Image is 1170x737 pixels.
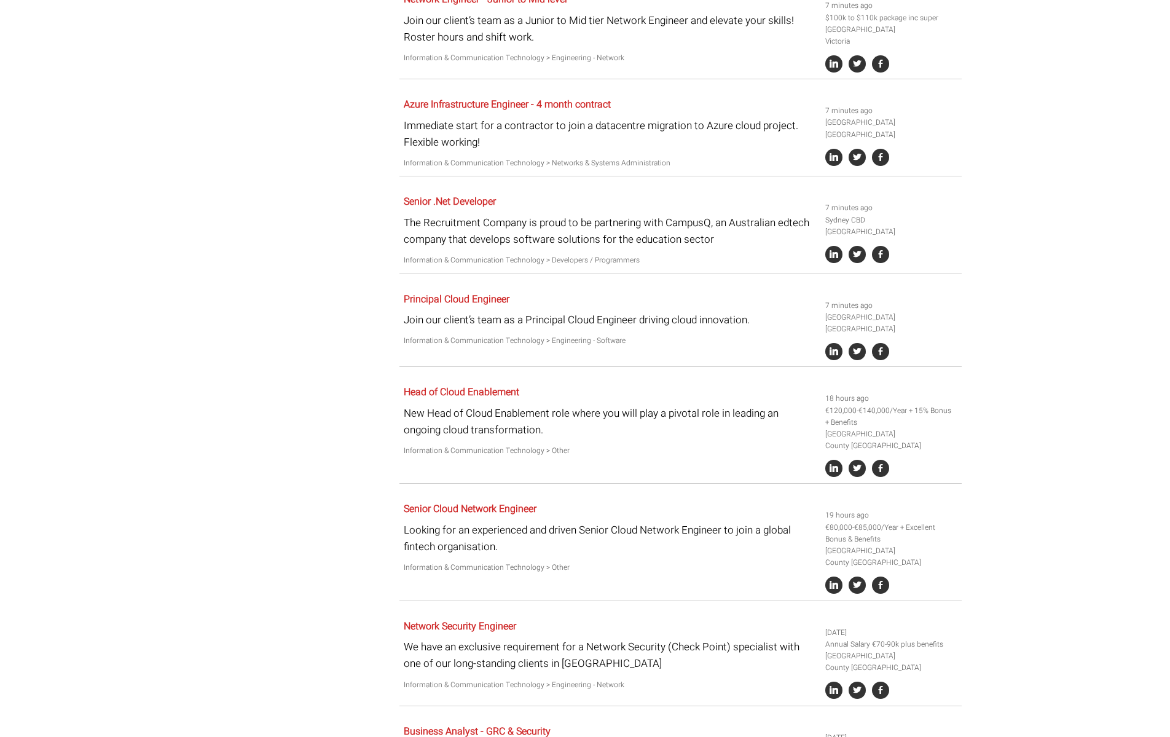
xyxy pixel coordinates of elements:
[404,405,816,438] p: New Head of Cloud Enablement role where you will play a pivotal role in leading an ongoing cloud ...
[825,428,957,452] li: [GEOGRAPHIC_DATA] County [GEOGRAPHIC_DATA]
[404,639,816,672] p: We have an exclusive requirement for a Network Security (Check Point) specialist with one of our ...
[404,117,816,151] p: Immediate start for a contractor to join a datacentre migration to Azure cloud project. Flexible ...
[825,405,957,428] li: €120,000-€140,000/Year + 15% Bonus + Benefits
[825,105,957,117] li: 7 minutes ago
[825,117,957,140] li: [GEOGRAPHIC_DATA] [GEOGRAPHIC_DATA]
[825,510,957,521] li: 19 hours ago
[825,312,957,335] li: [GEOGRAPHIC_DATA] [GEOGRAPHIC_DATA]
[825,650,957,674] li: [GEOGRAPHIC_DATA] County [GEOGRAPHIC_DATA]
[404,385,519,400] a: Head of Cloud Enablement
[404,254,816,266] p: Information & Communication Technology > Developers / Programmers
[404,97,611,112] a: Azure Infrastructure Engineer - 4 month contract
[404,12,816,45] p: Join our client’s team as a Junior to Mid tier Network Engineer and elevate your skills! Roster h...
[825,545,957,569] li: [GEOGRAPHIC_DATA] County [GEOGRAPHIC_DATA]
[404,679,816,691] p: Information & Communication Technology > Engineering - Network
[404,522,816,555] p: Looking for an experienced and driven Senior Cloud Network Engineer to join a global fintech orga...
[825,522,957,545] li: €80,000-€85,000/Year + Excellent Bonus & Benefits
[404,52,816,64] p: Information & Communication Technology > Engineering - Network
[825,12,957,24] li: $100k to $110k package inc super
[404,292,509,307] a: Principal Cloud Engineer
[825,202,957,214] li: 7 minutes ago
[825,24,957,47] li: [GEOGRAPHIC_DATA] Victoria
[404,194,496,209] a: Senior .Net Developer
[404,312,816,328] p: Join our client’s team as a Principal Cloud Engineer driving cloud innovation.
[825,627,957,639] li: [DATE]
[404,445,816,457] p: Information & Communication Technology > Other
[404,562,816,573] p: Information & Communication Technology > Other
[404,619,516,634] a: Network Security Engineer
[825,215,957,238] li: Sydney CBD [GEOGRAPHIC_DATA]
[825,393,957,404] li: 18 hours ago
[404,157,816,169] p: Information & Communication Technology > Networks & Systems Administration
[825,300,957,312] li: 7 minutes ago
[404,502,536,516] a: Senior Cloud Network Engineer
[404,335,816,347] p: Information & Communication Technology > Engineering - Software
[825,639,957,650] li: Annual Salary €70-90k plus benefits
[404,215,816,248] p: The Recruitment Company is proud to be partnering with CampusQ, an Australian edtech company that...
